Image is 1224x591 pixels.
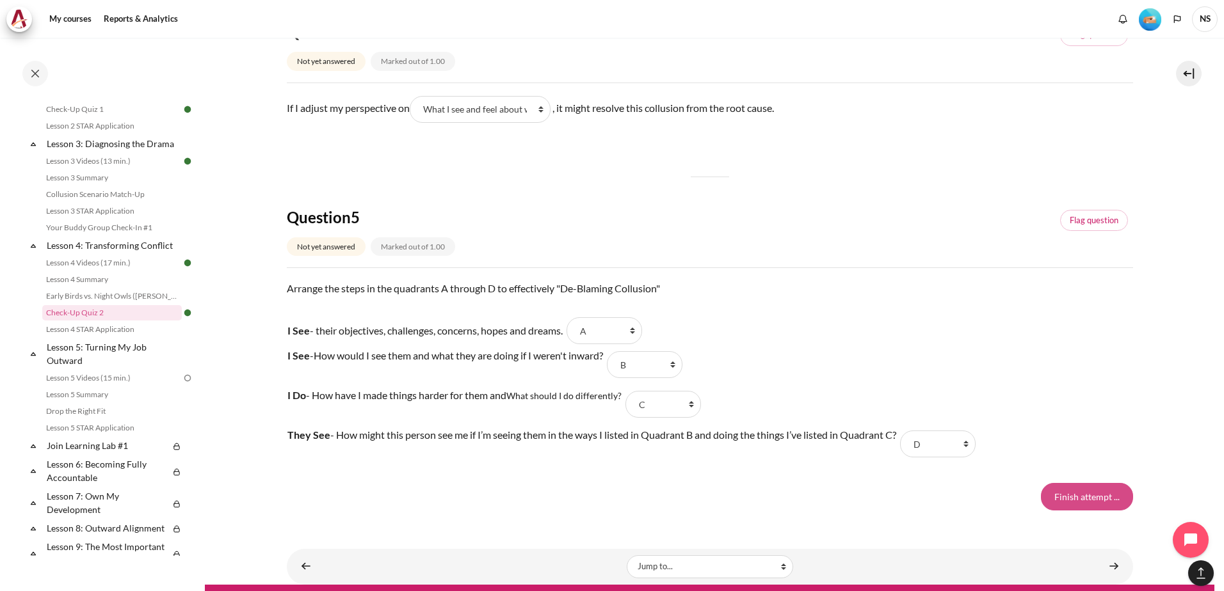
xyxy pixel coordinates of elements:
[10,10,28,29] img: Architeck
[42,288,182,304] a: Early Birds vs. Night Owls ([PERSON_NAME]'s Story)
[1192,6,1218,32] span: NS
[42,305,182,320] a: Check-Up Quiz 2
[27,547,40,560] span: Collapse
[42,203,182,219] a: Lesson 3 STAR Application
[287,207,528,227] h4: Question
[27,464,40,477] span: Collapse
[45,6,96,32] a: My courses
[42,187,182,202] a: Collusion Scenario Match-Up
[287,429,330,441] strong: They See
[99,6,182,32] a: Reports & Analytics
[287,348,603,363] p: How would I see them and what they are doing if I weren't inward?
[42,370,182,386] a: Lesson 5 Videos (15 min.)
[293,554,319,579] a: ◄ Early Birds vs. Night Owls (Macro's Story)
[182,155,193,167] img: Done
[27,439,40,452] span: Collapse
[27,138,40,150] span: Collapse
[42,102,182,117] a: Check-Up Quiz 1
[27,496,40,509] span: Collapse
[42,255,182,271] a: Lesson 4 Videos (17 min.)
[506,390,622,401] span: What should I do differently?
[1101,554,1127,579] a: Lesson 4 STAR Application ►
[287,237,366,256] div: Not yet answered
[45,135,182,152] a: Lesson 3: Diagnosing the Drama
[1134,7,1166,31] a: Level #2
[287,281,1133,311] p: Arrange the steps in the quadrants A through D to effectively "De-Blaming Collusion"
[27,347,40,360] span: Collapse
[182,257,193,269] img: Done
[45,338,182,369] a: Lesson 5: Turning My Job Outward
[1113,10,1132,29] div: Show notification window with no new notifications
[45,237,182,254] a: Lesson 4: Transforming Conflict
[182,104,193,115] img: Done
[42,272,182,287] a: Lesson 4 Summary
[1041,483,1133,510] input: Finish attempt ...
[42,154,182,169] a: Lesson 3 Videos (13 min.)
[42,170,182,185] a: Lesson 3 Summary
[1139,7,1161,31] div: Level #2
[351,208,360,226] span: 5
[287,96,1133,123] p: If I adjust my perspective on , it might resolve this collusion from the root cause.
[42,322,182,337] a: Lesson 4 STAR Application
[287,389,306,401] strong: I Do
[45,538,169,569] a: Lesson 9: The Most Important Move
[287,322,563,339] td: - their objectives, challenges, concerns, hopes and dreams.
[287,349,310,361] strong: I See
[182,372,193,384] img: To do
[371,237,455,256] div: Marked out of 1.00
[1192,6,1218,32] a: User menu
[27,239,40,252] span: Collapse
[42,118,182,134] a: Lesson 2 STAR Application
[287,427,896,443] p: - How might this person see me if I’m seeing them in the ways I listed in Quadrant B and doing th...
[42,420,182,436] a: Lesson 5 STAR Application
[287,52,366,70] div: Not yet answered
[1139,8,1161,31] img: Level #2
[42,404,182,419] a: Drop the Right Fit
[45,487,169,518] a: Lesson 7: Own My Development
[1060,210,1128,232] a: Flagged
[45,437,169,454] a: Join Learning Lab #1
[182,307,193,319] img: Done
[287,349,314,361] span: -
[45,455,169,486] a: Lesson 6: Becoming Fully Accountable
[27,522,40,535] span: Collapse
[6,6,38,32] a: Architeck Architeck
[371,52,455,70] div: Marked out of 1.00
[42,220,182,235] a: Your Buddy Group Check-In #1
[42,387,182,402] a: Lesson 5 Summary
[287,324,310,336] strong: I See
[287,388,622,403] p: - How have I made things harder for them and
[1188,560,1214,586] button: [[backtotopbutton]]
[1168,10,1187,29] button: Languages
[45,519,169,537] a: Lesson 8: Outward Alignment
